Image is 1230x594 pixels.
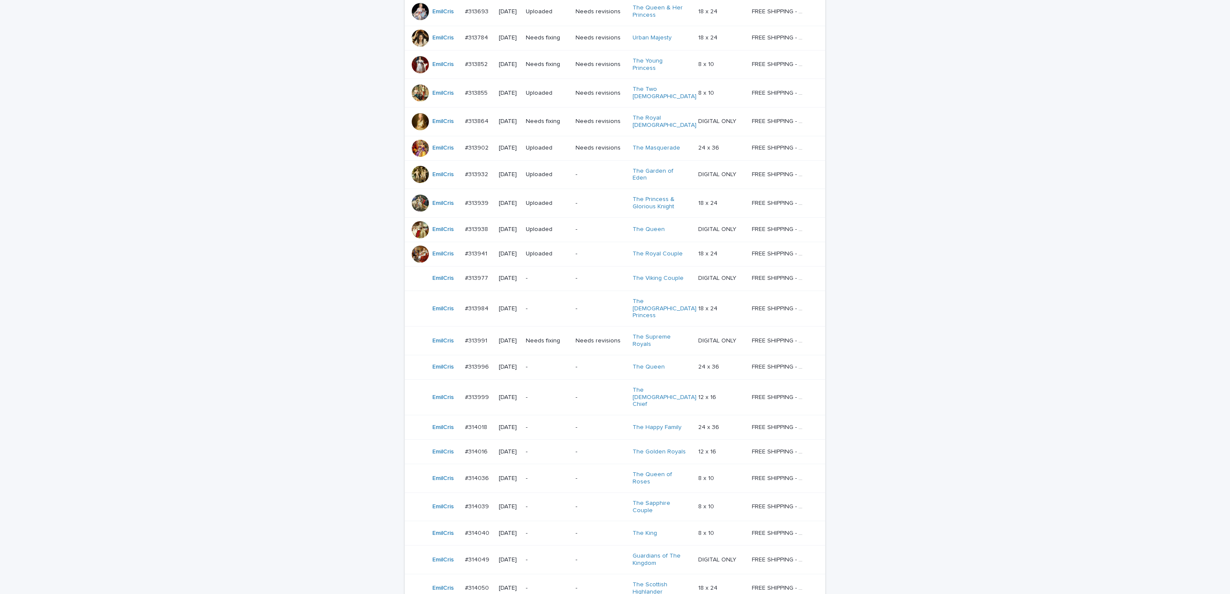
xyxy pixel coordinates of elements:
p: Needs revisions [576,34,626,42]
a: EmilCris [432,200,454,207]
p: - [526,394,568,401]
p: - [526,363,568,371]
a: EmilCris [432,424,454,431]
p: - [526,448,568,456]
p: [DATE] [499,530,519,537]
p: [DATE] [499,171,519,178]
p: #313938 [465,224,490,233]
p: - [526,275,568,282]
p: FREE SHIPPING - preview in 1-2 business days, after your approval delivery will take 5-10 b.d. [752,422,807,431]
p: #314040 [465,528,491,537]
tr: EmilCris #314049#314049 [DATE]--Guardians of The Kingdom DIGITAL ONLYDIGITAL ONLY FREE SHIPPING -... [405,546,825,574]
tr: EmilCris #313852#313852 [DATE]Needs fixingNeeds revisionsThe Young Princess 8 x 108 x 10 FREE SHI... [405,50,825,79]
a: EmilCris [432,448,454,456]
p: FREE SHIPPING - preview in 1-2 business days, after your approval delivery will take 5-10 b.d. [752,362,807,371]
p: DIGITAL ONLY [698,169,738,178]
p: [DATE] [499,34,519,42]
a: EmilCris [432,34,454,42]
a: The Supreme Royals [633,333,686,348]
tr: EmilCris #313996#313996 [DATE]--The Queen 24 x 3624 x 36 FREE SHIPPING - preview in 1-2 business ... [405,355,825,379]
p: - [576,503,626,510]
a: Urban Majesty [633,34,672,42]
p: Uploaded [526,8,568,15]
p: 18 x 24 [698,303,719,312]
p: #313996 [465,362,491,371]
a: The Royal Couple [633,250,683,258]
p: [DATE] [499,144,519,152]
p: FREE SHIPPING - preview in 1-2 business days, after your approval delivery will take 5-10 b.d. [752,249,807,258]
tr: EmilCris #314016#314016 [DATE]--The Golden Royals 12 x 1612 x 16 FREE SHIPPING - preview in 1-2 b... [405,440,825,464]
p: #313977 [465,273,490,282]
a: The Masquerade [633,144,680,152]
tr: EmilCris #313977#313977 [DATE]--The Viking Couple DIGITAL ONLYDIGITAL ONLY FREE SHIPPING - previe... [405,266,825,291]
p: FREE SHIPPING - preview in 1-2 business days, after your approval delivery will take 5-10 b.d. [752,555,807,564]
p: #313939 [465,198,490,207]
a: EmilCris [432,61,454,68]
p: [DATE] [499,305,519,312]
p: 24 x 36 [698,143,721,152]
p: - [576,585,626,592]
a: The King [633,530,657,537]
a: EmilCris [432,275,454,282]
p: [DATE] [499,61,519,68]
a: EmilCris [432,250,454,258]
p: 8 x 10 [698,528,716,537]
a: The Queen [633,363,665,371]
p: FREE SHIPPING - preview in 1-2 business days, after your approval delivery will take 5-10 b.d. [752,198,807,207]
p: 8 x 10 [698,88,716,97]
a: The Sapphire Couple [633,500,686,514]
a: The Queen [633,226,665,233]
p: FREE SHIPPING - preview in 1-2 business days, after your approval delivery will take 5-10 b.d. [752,501,807,510]
a: EmilCris [432,118,454,125]
p: Uploaded [526,200,568,207]
a: The Queen & Her Princess [633,4,686,19]
p: DIGITAL ONLY [698,555,738,564]
p: 8 x 10 [698,473,716,482]
p: FREE SHIPPING - preview in 1-2 business days, after your approval delivery will take 5-10 b.d. [752,303,807,312]
a: EmilCris [432,556,454,564]
p: - [526,556,568,564]
p: Uploaded [526,171,568,178]
p: #314050 [465,583,491,592]
p: [DATE] [499,275,519,282]
p: - [576,275,626,282]
p: - [576,394,626,401]
p: FREE SHIPPING - preview in 1-2 business days, after your approval delivery will take 5-10 b.d. [752,143,807,152]
p: Needs fixing [526,34,568,42]
p: 18 x 24 [698,583,719,592]
p: Needs revisions [576,90,626,97]
p: #314036 [465,473,491,482]
a: EmilCris [432,394,454,401]
p: #313984 [465,303,490,312]
p: Needs fixing [526,61,568,68]
p: - [576,226,626,233]
p: [DATE] [499,503,519,510]
p: Needs fixing [526,118,568,125]
p: - [576,556,626,564]
p: - [576,250,626,258]
p: FREE SHIPPING - preview in 1-2 business days, after your approval delivery will take 5-10 b.d. [752,6,807,15]
p: 12 x 16 [698,447,718,456]
a: EmilCris [432,337,454,345]
tr: EmilCris #313784#313784 [DATE]Needs fixingNeeds revisionsUrban Majesty 18 x 2418 x 24 FREE SHIPPI... [405,26,825,50]
p: Uploaded [526,90,568,97]
p: Needs revisions [576,8,626,15]
p: Uploaded [526,144,568,152]
p: - [576,171,626,178]
tr: EmilCris #313984#313984 [DATE]--The [DEMOGRAPHIC_DATA] Princess 18 x 2418 x 24 FREE SHIPPING - pr... [405,291,825,326]
a: The Young Princess [633,57,686,72]
p: Needs revisions [576,61,626,68]
p: 8 x 10 [698,59,716,68]
p: FREE SHIPPING - preview in 1-2 business days, after your approval delivery will take 5-10 b.d. [752,273,807,282]
a: EmilCris [432,305,454,312]
tr: EmilCris #313941#313941 [DATE]Uploaded-The Royal Couple 18 x 2418 x 24 FREE SHIPPING - preview in... [405,242,825,266]
a: The Royal [DEMOGRAPHIC_DATA] [633,114,696,129]
a: The Golden Royals [633,448,686,456]
p: Needs fixing [526,337,568,345]
p: #313999 [465,392,491,401]
a: The Queen of Roses [633,471,686,486]
p: #313864 [465,116,490,125]
p: [DATE] [499,424,519,431]
tr: EmilCris #314040#314040 [DATE]--The King 8 x 108 x 10 FREE SHIPPING - preview in 1-2 business day... [405,521,825,546]
p: [DATE] [499,556,519,564]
